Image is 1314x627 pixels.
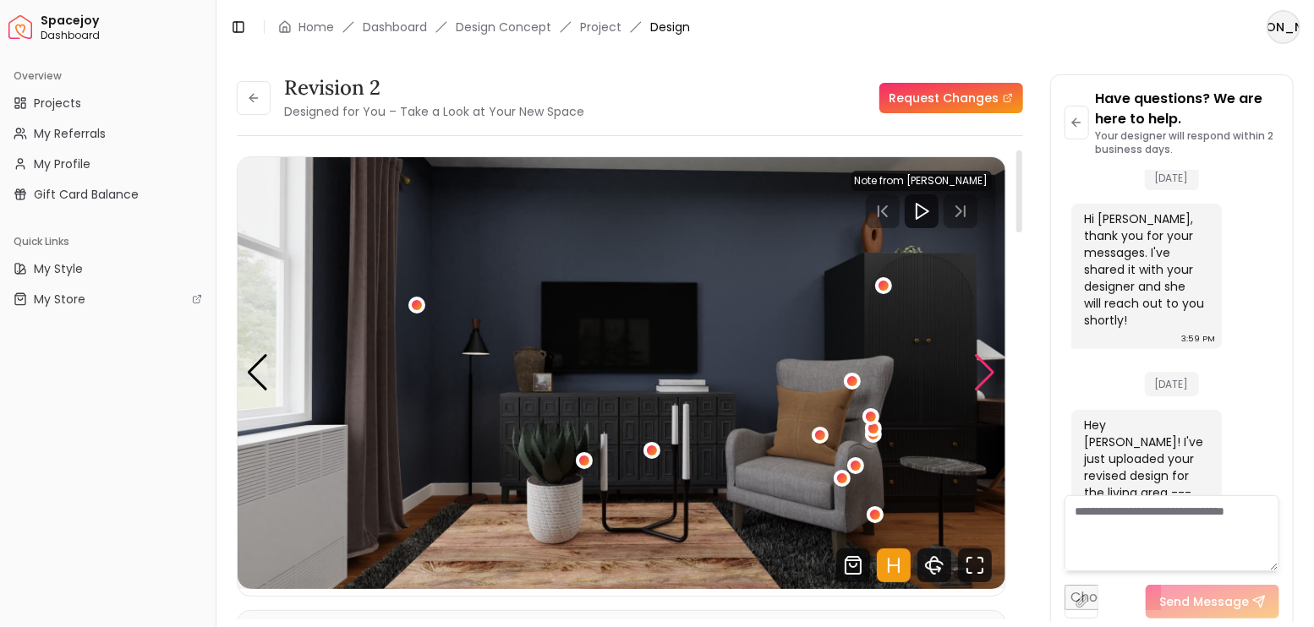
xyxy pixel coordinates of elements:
svg: Fullscreen [958,548,992,582]
span: Dashboard [41,29,209,42]
nav: breadcrumb [278,19,690,35]
p: Have questions? We are here to help. [1096,89,1279,129]
h3: Revision 2 [284,74,584,101]
div: Next slide [974,354,997,391]
span: My Store [34,291,85,308]
a: My Store [7,286,209,313]
span: Design [650,19,690,35]
div: Previous slide [246,354,269,391]
a: My Style [7,255,209,282]
a: Gift Card Balance [7,181,209,208]
span: My Profile [34,155,90,172]
a: Home [298,19,334,35]
a: Dashboard [363,19,427,35]
span: [DATE] [1145,372,1199,396]
div: Quick Links [7,228,209,255]
svg: 360 View [917,548,951,582]
div: Hey [PERSON_NAME]! I've just uploaded your revised design for the living area --- looking forward... [1085,417,1206,586]
span: My Referrals [34,125,106,142]
div: 3:59 PM [1181,330,1215,347]
span: Spacejoy [41,14,209,29]
svg: Hotspots Toggle [877,548,911,582]
a: My Profile [7,150,209,177]
button: [PERSON_NAME] [1267,10,1300,44]
a: Request Changes [879,83,1023,113]
div: 4 / 7 [238,157,1005,589]
img: Spacejoy Logo [8,15,32,39]
span: [PERSON_NAME] [1268,12,1299,42]
li: Design Concept [456,19,551,35]
small: Designed for You – Take a Look at Your New Space [284,103,584,120]
span: [DATE] [1145,166,1199,190]
div: Note from [PERSON_NAME] [851,171,992,191]
span: Gift Card Balance [34,186,139,203]
svg: Play [912,201,932,221]
div: Hi [PERSON_NAME], thank you for your messages. I've shared it with your designer and she will rea... [1085,210,1206,329]
div: Carousel [238,157,1005,589]
div: Overview [7,63,209,90]
a: My Referrals [7,120,209,147]
a: Projects [7,90,209,117]
span: Projects [34,95,81,112]
a: Project [580,19,621,35]
svg: Shop Products from this design [836,548,870,582]
img: Design Render 2 [238,157,1005,589]
span: My Style [34,260,83,277]
p: Your designer will respond within 2 business days. [1096,129,1279,156]
a: Spacejoy [8,15,32,39]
